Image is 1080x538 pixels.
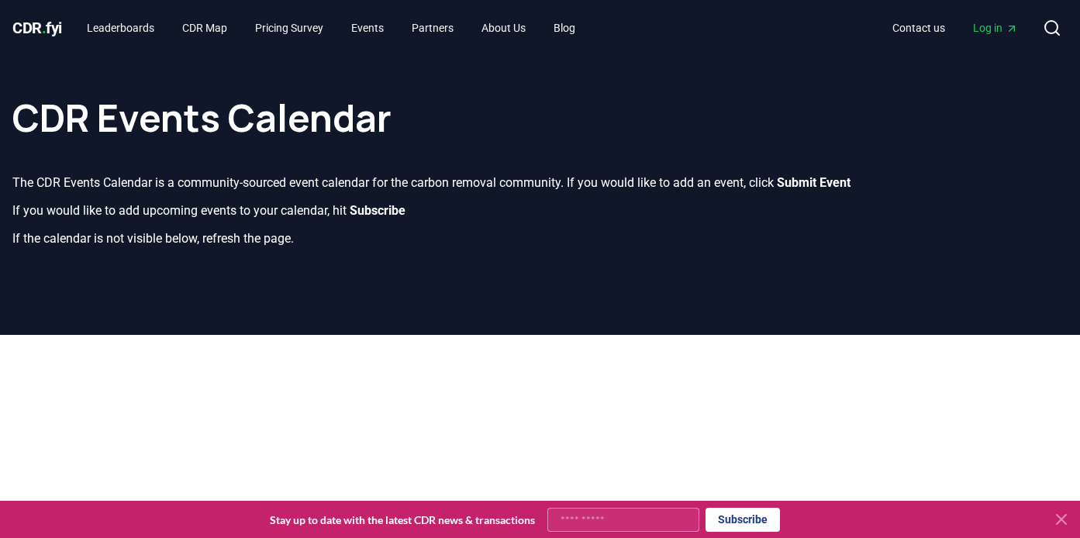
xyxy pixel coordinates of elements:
p: If you would like to add upcoming events to your calendar, hit [12,202,1068,220]
a: Partners [399,14,466,42]
a: Events [339,14,396,42]
h1: CDR Events Calendar [12,68,1068,136]
p: The CDR Events Calendar is a community-sourced event calendar for the carbon removal community. I... [12,174,1068,192]
b: Submit Event [777,175,851,190]
p: If the calendar is not visible below, refresh the page. [12,229,1068,248]
b: Subscribe [350,203,405,218]
span: Log in [973,20,1018,36]
span: . [42,19,47,37]
a: Blog [541,14,588,42]
nav: Main [74,14,588,42]
a: Contact us [880,14,958,42]
a: CDR Map [170,14,240,42]
a: Leaderboards [74,14,167,42]
a: CDR.fyi [12,17,62,39]
a: Log in [961,14,1030,42]
nav: Main [880,14,1030,42]
a: About Us [469,14,538,42]
span: CDR fyi [12,19,62,37]
a: Pricing Survey [243,14,336,42]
